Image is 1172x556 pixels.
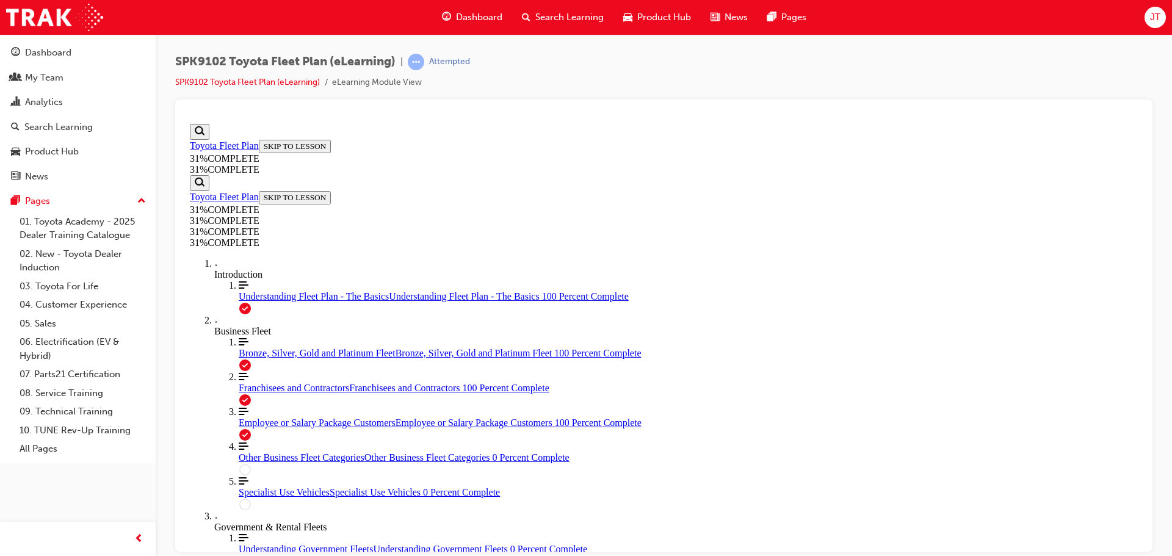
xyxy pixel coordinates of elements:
[29,139,953,161] div: Toggle Introduction Section
[54,287,953,309] a: Employee or Salary Package Customers 100 Percent Complete
[432,5,512,30] a: guage-iconDashboard
[25,145,79,159] div: Product Hub
[711,10,720,25] span: news-icon
[29,218,953,392] div: Course Section for Business Fleet , with 5 Lessons
[5,107,953,118] div: 31 % COMPLETE
[134,532,143,547] span: prev-icon
[5,190,151,212] button: Pages
[5,67,151,89] a: My Team
[25,194,50,208] div: Pages
[1145,7,1166,28] button: JT
[211,298,457,309] span: Employee or Salary Package Customers 100 Percent Complete
[188,425,402,435] span: Understanding Government Fleets 0 Percent Complete
[25,46,71,60] div: Dashboard
[54,229,211,239] span: Bronze, Silver, Gold and Platinum Fleet
[408,54,424,70] span: learningRecordVerb_ATTEMPT-icon
[54,218,953,240] a: Bronze, Silver, Gold and Platinum Fleet 100 Percent Complete
[15,295,151,314] a: 04. Customer Experience
[11,171,20,182] span: news-icon
[11,97,20,108] span: chart-icon
[758,5,816,30] a: pages-iconPages
[512,5,613,30] a: search-iconSearch Learning
[5,34,953,45] div: 31 % COMPLETE
[5,56,24,72] button: Show Search Bar
[332,76,422,90] li: eLearning Module View
[11,146,20,157] span: car-icon
[623,10,632,25] span: car-icon
[54,425,188,435] span: Understanding Government Fleets
[175,55,396,69] span: SPK9102 Toyota Fleet Plan (eLearning)
[5,21,74,32] a: Toyota Fleet Plan
[429,56,470,68] div: Attempted
[15,245,151,277] a: 02. New - Toyota Dealer Induction
[54,172,204,182] span: Understanding Fleet Plan - The Basics
[164,264,364,274] span: Franchisees and Contractors 100 Percent Complete
[5,165,151,188] a: News
[400,55,403,69] span: |
[179,333,385,344] span: Other Business Fleet Categories 0 Percent Complete
[175,77,320,87] a: SPK9102 Toyota Fleet Plan (eLearning)
[11,122,20,133] span: search-icon
[781,10,806,24] span: Pages
[204,172,444,182] span: Understanding Fleet Plan - The Basics 100 Percent Complete
[5,39,151,190] button: DashboardMy TeamAnalyticsSearch LearningProduct HubNews
[29,403,953,414] div: Government & Rental Fleets
[5,85,167,96] div: 31 % COMPLETE
[5,73,74,83] a: Toyota Fleet Plan
[15,421,151,440] a: 10. TUNE Rev-Up Training
[522,10,530,25] span: search-icon
[54,322,953,344] a: Other Business Fleet Categories 0 Percent Complete
[29,392,953,414] div: Toggle Government & Rental Fleets Section
[15,365,151,384] a: 07. Parts21 Certification
[5,96,167,107] div: 31 % COMPLETE
[54,368,145,378] span: Specialist Use Vehicles
[145,368,315,378] span: Specialist Use Vehicles 0 Percent Complete
[15,384,151,403] a: 08. Service Training
[29,150,953,161] div: Introduction
[29,196,953,218] div: Toggle Business Fleet Section
[137,193,146,209] span: up-icon
[5,116,151,139] a: Search Learning
[54,298,211,309] span: Employee or Salary Package Customers
[5,140,151,163] a: Product Hub
[5,5,24,21] button: Show Search Bar
[29,414,953,483] div: Course Section for Government & Rental Fleets, with 2 Lessons
[25,170,48,184] div: News
[54,253,953,275] a: Franchisees and Contractors 100 Percent Complete
[442,10,451,25] span: guage-icon
[1150,10,1160,24] span: JT
[456,10,502,24] span: Dashboard
[15,439,151,458] a: All Pages
[29,161,953,196] div: Course Section for Introduction, with 1 Lessons
[5,56,167,107] section: Course Information
[11,73,20,84] span: people-icon
[54,264,164,274] span: Franchisees and Contractors
[5,91,151,114] a: Analytics
[25,71,63,85] div: My Team
[535,10,604,24] span: Search Learning
[211,229,457,239] span: Bronze, Silver, Gold and Platinum Fleet 100 Percent Complete
[54,357,953,379] a: Specialist Use Vehicles 0 Percent Complete
[15,402,151,421] a: 09. Technical Training
[29,207,953,218] div: Business Fleet
[5,5,953,56] section: Course Information
[15,277,151,296] a: 03. Toyota For Life
[6,4,103,31] img: Trak
[637,10,691,24] span: Product Hub
[15,314,151,333] a: 05. Sales
[767,10,776,25] span: pages-icon
[54,333,179,344] span: Other Business Fleet Categories
[613,5,701,30] a: car-iconProduct Hub
[74,72,146,85] button: SKIP TO LESSON
[24,120,93,134] div: Search Learning
[5,42,151,64] a: Dashboard
[11,48,20,59] span: guage-icon
[11,196,20,207] span: pages-icon
[701,5,758,30] a: news-iconNews
[5,45,953,56] div: 31 % COMPLETE
[54,414,953,436] a: Understanding Government Fleets 0 Percent Complete
[5,118,953,129] div: 31 % COMPLETE
[74,21,146,34] button: SKIP TO LESSON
